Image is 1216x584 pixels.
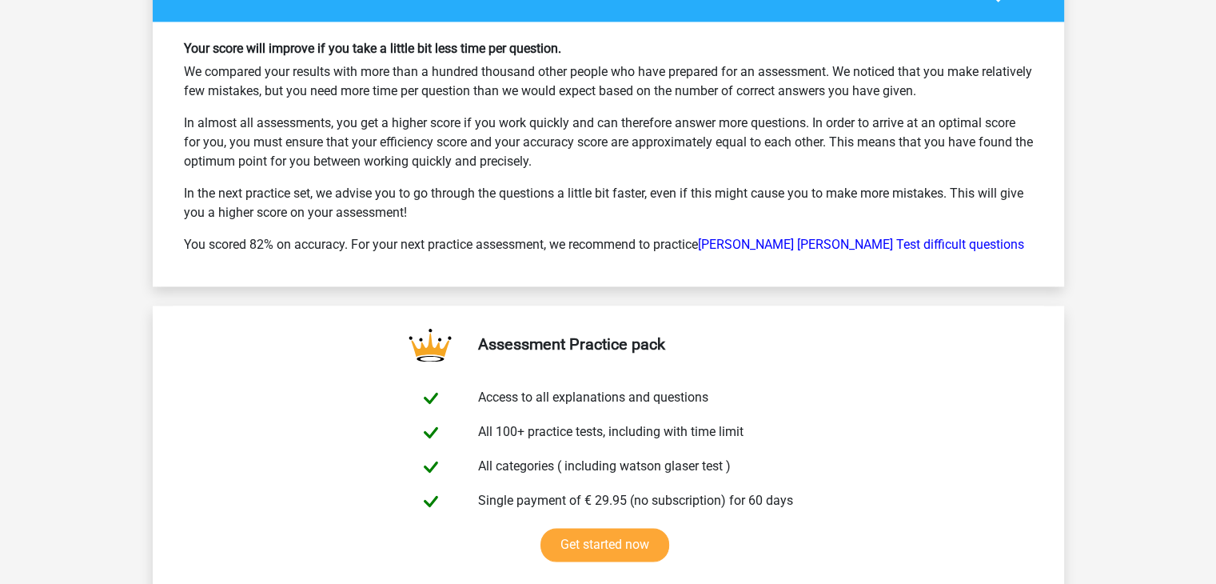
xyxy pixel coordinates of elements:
[184,41,1033,56] h6: Your score will improve if you take a little bit less time per question.
[540,528,669,562] a: Get started now
[184,114,1033,171] p: In almost all assessments, you get a higher score if you work quickly and can therefore answer mo...
[184,235,1033,254] p: You scored 82% on accuracy. For your next practice assessment, we recommend to practice
[184,62,1033,101] p: We compared your results with more than a hundred thousand other people who have prepared for an ...
[698,237,1024,252] a: [PERSON_NAME] [PERSON_NAME] Test difficult questions
[184,184,1033,222] p: In the next practice set, we advise you to go through the questions a little bit faster, even if ...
